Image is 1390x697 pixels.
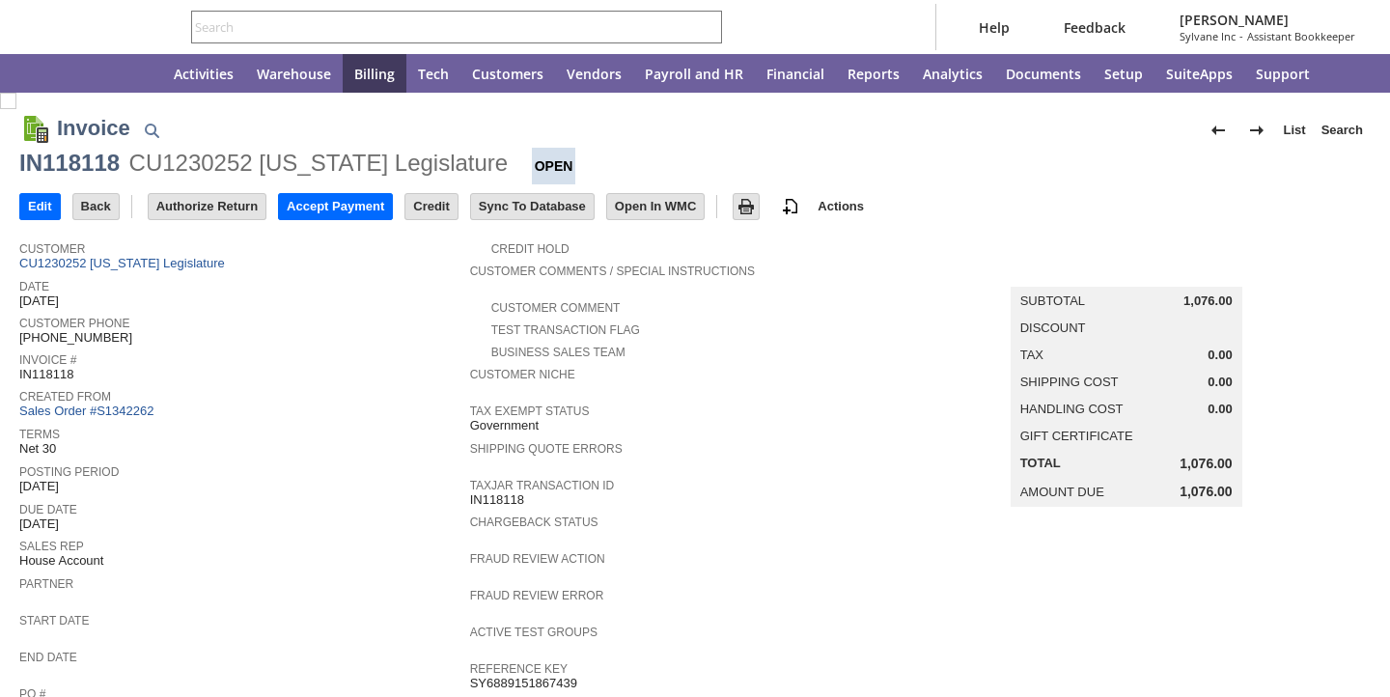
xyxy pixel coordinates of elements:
span: [DATE] [19,293,59,309]
a: Total [1020,456,1061,470]
div: CU1230252 [US_STATE] Legislature [129,148,509,179]
span: Help [979,18,1010,37]
a: Gift Certificate [1020,429,1133,443]
a: Support [1244,54,1321,93]
a: Customer [19,242,85,256]
a: Invoice # [19,353,76,367]
span: Reports [848,65,900,83]
span: Documents [1006,65,1081,83]
span: Tech [418,65,449,83]
a: Customers [460,54,555,93]
a: Customer Comment [491,301,621,315]
a: CU1230252 [US_STATE] Legislature [19,256,230,270]
span: Net 30 [19,441,56,457]
a: Active Test Groups [470,626,598,639]
a: Search [1314,115,1371,146]
a: End Date [19,651,77,664]
a: Tax Exempt Status [470,404,590,418]
span: [DATE] [19,516,59,532]
a: Discount [1020,321,1086,335]
a: Handling Cost [1020,402,1124,416]
a: Amount Due [1020,485,1104,499]
div: Open [532,148,576,184]
span: Customers [472,65,543,83]
span: Vendors [567,65,622,83]
a: Billing [343,54,406,93]
span: Billing [354,65,395,83]
a: Warehouse [245,54,343,93]
a: Vendors [555,54,633,93]
a: Sales Rep [19,540,84,553]
span: Sylvane Inc [1180,29,1236,43]
a: Fraud Review Action [470,552,605,566]
svg: Search [695,15,718,39]
a: Created From [19,390,111,404]
a: Financial [755,54,836,93]
a: Reports [836,54,911,93]
svg: Shortcuts [81,62,104,85]
a: Payroll and HR [633,54,755,93]
svg: Home [127,62,151,85]
img: Previous [1207,119,1230,142]
span: IN118118 [470,492,524,508]
input: Sync To Database [471,194,594,219]
a: Customer Phone [19,317,129,330]
img: Print [735,195,758,218]
span: 0.00 [1208,375,1232,390]
img: Quick Find [140,119,163,142]
a: List [1276,115,1314,146]
span: 0.00 [1208,348,1232,363]
a: SuiteApps [1154,54,1244,93]
a: Partner [19,577,73,591]
span: [PERSON_NAME] [1180,11,1355,29]
img: add-record.svg [779,195,802,218]
span: Financial [766,65,824,83]
span: Payroll and HR [645,65,743,83]
a: Setup [1093,54,1154,93]
span: 1,076.00 [1180,484,1233,500]
h1: Invoice [57,112,130,144]
span: IN118118 [19,367,73,382]
a: TaxJar Transaction ID [470,479,615,492]
div: IN118118 [19,148,120,179]
caption: Summary [1011,256,1242,287]
a: Subtotal [1020,293,1085,308]
span: - [1239,29,1243,43]
a: Recent Records [23,54,69,93]
input: Search [192,15,695,39]
a: Credit Hold [491,242,570,256]
span: 1,076.00 [1183,293,1233,309]
a: Date [19,280,49,293]
span: [PHONE_NUMBER] [19,330,132,346]
input: Print [734,194,759,219]
a: Sales Order #S1342262 [19,404,158,418]
a: Chargeback Status [470,516,598,529]
a: Terms [19,428,60,441]
span: Feedback [1064,18,1126,37]
a: Activities [162,54,245,93]
span: Support [1256,65,1310,83]
span: 0.00 [1208,402,1232,417]
a: Customer Niche [470,368,575,381]
span: Analytics [923,65,983,83]
a: Shipping Quote Errors [470,442,623,456]
a: Test Transaction Flag [491,323,640,337]
input: Open In WMC [607,194,705,219]
input: Accept Payment [279,194,392,219]
a: Start Date [19,614,89,627]
span: SuiteApps [1166,65,1233,83]
a: Due Date [19,503,77,516]
input: Authorize Return [149,194,265,219]
a: Documents [994,54,1093,93]
a: Home [116,54,162,93]
input: Edit [20,194,60,219]
span: Warehouse [257,65,331,83]
span: [DATE] [19,479,59,494]
span: Activities [174,65,234,83]
span: House Account [19,553,103,569]
img: Next [1245,119,1268,142]
a: Reference Key [470,662,568,676]
a: Business Sales Team [491,346,625,359]
svg: Recent Records [35,62,58,85]
a: Actions [810,199,872,213]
